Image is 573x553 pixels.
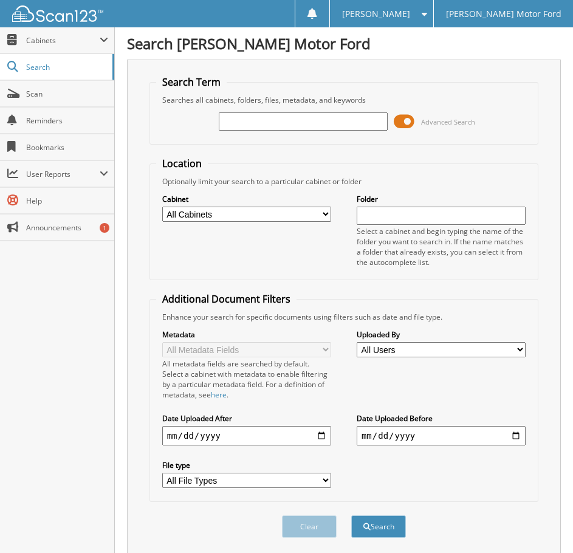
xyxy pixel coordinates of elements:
[282,515,337,538] button: Clear
[342,10,410,18] span: [PERSON_NAME]
[162,359,331,400] div: All metadata fields are searched by default. Select a cabinet with metadata to enable filtering b...
[12,5,103,22] img: scan123-logo-white.svg
[156,95,532,105] div: Searches all cabinets, folders, files, metadata, and keywords
[26,115,108,126] span: Reminders
[156,312,532,322] div: Enhance your search for specific documents using filters such as date and file type.
[156,75,227,89] legend: Search Term
[162,426,331,445] input: start
[162,329,331,340] label: Metadata
[26,35,100,46] span: Cabinets
[162,194,331,204] label: Cabinet
[421,117,475,126] span: Advanced Search
[26,142,108,153] span: Bookmarks
[357,426,526,445] input: end
[211,390,227,400] a: here
[162,460,331,470] label: File type
[26,196,108,206] span: Help
[156,176,532,187] div: Optionally limit your search to a particular cabinet or folder
[351,515,406,538] button: Search
[100,223,109,233] div: 1
[357,329,526,340] label: Uploaded By
[26,222,108,233] span: Announcements
[162,413,331,424] label: Date Uploaded After
[446,10,561,18] span: [PERSON_NAME] Motor Ford
[26,169,100,179] span: User Reports
[357,226,526,267] div: Select a cabinet and begin typing the name of the folder you want to search in. If the name match...
[26,62,106,72] span: Search
[156,157,208,170] legend: Location
[127,33,561,53] h1: Search [PERSON_NAME] Motor Ford
[156,292,297,306] legend: Additional Document Filters
[357,413,526,424] label: Date Uploaded Before
[357,194,526,204] label: Folder
[26,89,108,99] span: Scan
